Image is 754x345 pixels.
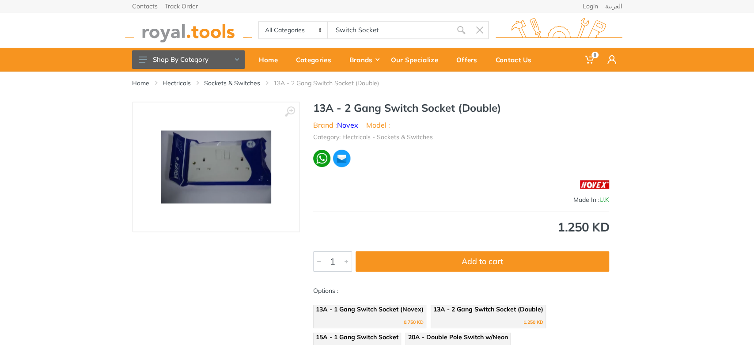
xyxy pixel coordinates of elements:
a: العربية [605,3,622,9]
input: Site search [328,21,451,39]
img: royal.tools Logo [496,18,622,42]
span: 20A - Double Pole Switch w/Neon [408,333,508,341]
button: Add to cart [356,251,609,272]
img: Novex [580,173,609,195]
span: 13A - 1 Gang Switch Socket (Novex) [316,305,424,313]
div: Contact Us [489,50,544,69]
span: 13A - 2 Gang Switch Socket (Double) [433,305,543,313]
a: 0 [579,48,601,72]
a: Login [583,3,598,9]
img: Royal Tools - 13A - 2 Gang Switch Socket (Double) [161,131,271,204]
span: 15A - 1 Gang Switch Socket [316,333,398,341]
li: 13A - 2 Gang Switch Socket (Double) [273,79,392,87]
span: 0 [591,52,599,58]
a: Our Specialize [385,48,450,72]
span: U.K [599,196,609,204]
a: Sockets & Switches [204,79,260,87]
a: Novex [337,121,358,129]
div: 0.750 KD [404,320,424,327]
li: Model : [366,120,390,130]
a: Electricals [163,79,191,87]
div: 1.250 KD [313,221,609,233]
button: Shop By Category [132,50,245,69]
img: wa.webp [313,150,330,167]
li: Brand : [313,120,358,130]
a: Categories [290,48,343,72]
a: Home [132,79,149,87]
a: 13A - 1 Gang Switch Socket (Novex) 0.750 KD [313,305,426,328]
h1: 13A - 2 Gang Switch Socket (Double) [313,102,609,114]
div: Home [253,50,290,69]
select: Category [259,22,328,38]
a: Track Order [165,3,198,9]
div: Brands [343,50,385,69]
nav: breadcrumb [132,79,622,87]
img: royal.tools Logo [125,18,252,42]
div: Made In : [313,195,609,205]
a: Contacts [132,3,158,9]
div: Offers [450,50,489,69]
div: 1.250 KD [523,320,543,327]
li: Category: Electricals - Sockets & Switches [313,133,433,142]
a: Offers [450,48,489,72]
div: Categories [290,50,343,69]
a: Home [253,48,290,72]
a: Contact Us [489,48,544,72]
div: Our Specialize [385,50,450,69]
a: 13A - 2 Gang Switch Socket (Double) 1.250 KD [431,305,546,328]
img: ma.webp [332,149,351,168]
